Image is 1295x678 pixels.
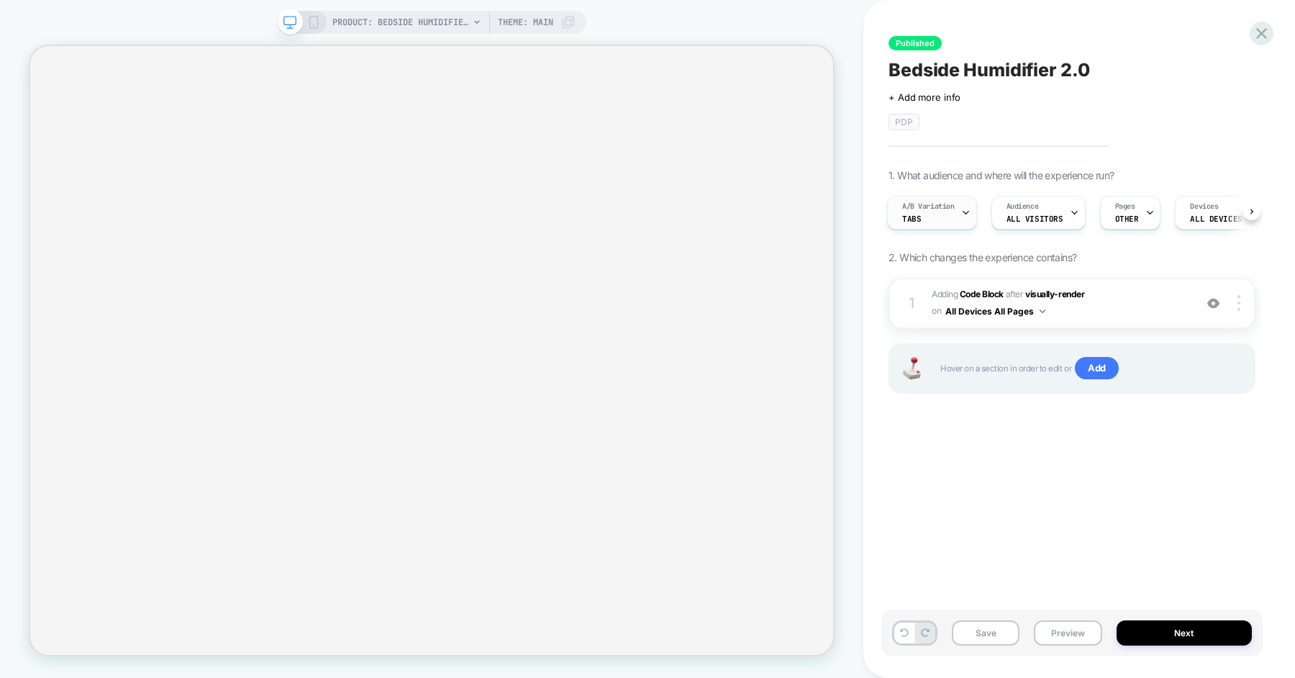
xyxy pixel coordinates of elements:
[932,303,941,319] span: on
[1190,202,1218,212] span: Devices
[1115,214,1139,224] span: OTHER
[940,357,1240,380] span: Hover on a section in order to edit or
[902,202,955,212] span: A/B Variation
[889,114,919,130] span: PDP
[1237,295,1240,311] img: close
[932,289,1004,299] span: Adding
[960,289,1004,299] b: Code Block
[1075,357,1119,380] span: Add
[889,169,1114,181] span: 1. What audience and where will the experience run?
[889,59,1090,81] span: Bedside Humidifier 2.0
[1034,620,1101,646] button: Preview
[945,302,1045,320] button: All Devices All Pages
[889,91,960,103] span: + Add more info
[897,357,926,379] img: Joystick
[30,46,834,654] iframe: To enrich screen reader interactions, please activate Accessibility in Grammarly extension settings
[889,36,942,50] span: Published
[498,11,553,34] span: Theme: MAIN
[889,251,1076,263] span: 2. Which changes the experience contains?
[1207,297,1219,309] img: crossed eye
[1007,202,1039,212] span: Audience
[1040,309,1045,313] img: down arrow
[1115,202,1135,212] span: Pages
[1025,289,1084,299] span: visually-render
[952,620,1019,646] button: Save
[1007,214,1063,224] span: All Visitors
[332,11,469,34] span: PRODUCT: Bedside Humidifier 2.0 [canopy]
[904,290,919,316] div: 1
[1117,620,1253,646] button: Next
[902,214,921,224] span: Tabs
[1006,289,1024,299] span: AFTER
[1190,214,1242,224] span: ALL DEVICES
